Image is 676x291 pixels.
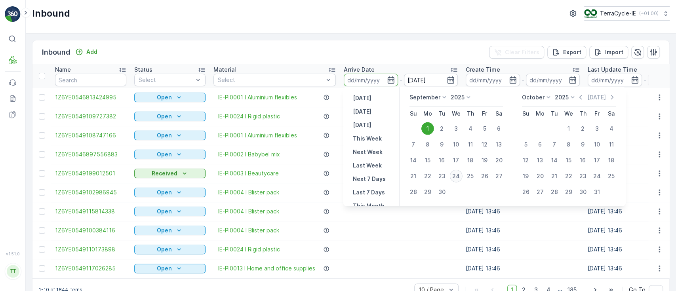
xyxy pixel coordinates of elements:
[134,264,206,273] button: Open
[134,131,206,140] button: Open
[134,150,206,159] button: Open
[157,188,172,196] p: Open
[353,121,371,129] p: [DATE]
[548,170,561,183] div: 21
[584,9,597,18] img: TC_CKGxpWm.png
[600,10,636,17] p: TerraCycle-IE
[218,76,324,84] p: Select
[5,251,21,256] span: v 1.51.0
[55,264,126,272] span: 1Z6YE0549117026285
[639,10,659,17] p: ( +01:00 )
[157,131,172,139] p: Open
[605,170,618,183] div: 25
[562,107,576,121] th: Wednesday
[353,202,385,210] p: This Month
[577,170,589,183] div: 23
[591,122,604,135] div: 3
[421,138,434,151] div: 8
[436,154,448,167] div: 16
[218,131,297,139] a: IE-PI0001 I Aluminium flexibles
[350,161,385,170] button: Last Week
[139,76,193,84] p: Select
[587,93,606,101] p: [DATE]
[563,48,581,56] p: Export
[353,108,371,116] p: [DATE]
[534,186,547,198] div: 27
[548,154,561,167] div: 14
[55,74,126,86] input: Search
[218,188,279,196] span: IE-PI0004 I Blister pack
[400,75,402,85] p: -
[39,170,45,177] div: Toggle Row Selected
[605,48,623,56] p: Import
[519,107,533,121] th: Sunday
[55,93,126,101] span: 1Z6YE0546813424995
[548,186,561,198] div: 28
[218,207,279,215] a: IE-PI0004 I Blister pack
[466,66,500,74] p: Create Time
[604,107,619,121] th: Saturday
[353,135,382,143] p: This Week
[591,186,604,198] div: 31
[520,138,532,151] div: 5
[591,170,604,183] div: 24
[407,186,420,198] div: 28
[55,226,126,234] a: 1Z6YE0549100384116
[407,138,420,151] div: 7
[526,74,580,86] input: dd/mm/yyyy
[134,169,206,178] button: Received
[218,245,280,253] span: IE-PI0024 I Rigid plastic
[589,46,628,59] button: Import
[350,134,385,143] button: This Week
[464,138,477,151] div: 11
[55,169,126,177] span: 1Z6YE0549199012501
[520,186,532,198] div: 26
[39,94,45,101] div: Toggle Row Selected
[478,107,492,121] th: Friday
[462,240,584,259] td: [DATE] 13:46
[134,188,206,197] button: Open
[520,154,532,167] div: 12
[462,202,584,221] td: [DATE] 13:46
[450,154,463,167] div: 17
[421,154,434,167] div: 15
[577,186,589,198] div: 30
[489,46,544,59] button: Clear Filters
[213,66,236,74] p: Material
[39,208,45,215] div: Toggle Row Selected
[584,6,670,21] button: TerraCycle-IE(+01:00)
[39,189,45,196] div: Toggle Row Selected
[522,93,545,101] p: October
[350,147,386,157] button: Next Week
[522,75,524,85] p: -
[407,154,420,167] div: 14
[55,131,126,139] span: 1Z6YE0549108747166
[436,186,448,198] div: 30
[555,93,569,101] p: 2025
[533,107,547,121] th: Monday
[547,46,586,59] button: Export
[406,107,421,121] th: Sunday
[134,245,206,254] button: Open
[39,132,45,139] div: Toggle Row Selected
[42,47,70,58] p: Inbound
[218,169,279,177] a: IE-PI0003 I Beautycare
[55,150,126,158] a: 1Z6YE0546897556883
[478,122,491,135] div: 5
[353,94,371,102] p: [DATE]
[218,112,280,120] a: IE-PI0024 I Rigid plastic
[7,265,19,278] div: TT
[421,122,434,135] div: 1
[421,107,435,121] th: Monday
[157,264,172,272] p: Open
[218,150,280,158] span: IE-PI0002 I Babybel mix
[55,207,126,215] a: 1Z6YE0549115814338
[407,170,420,183] div: 21
[55,188,126,196] a: 1Z6YE0549102986945
[86,48,97,56] p: Add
